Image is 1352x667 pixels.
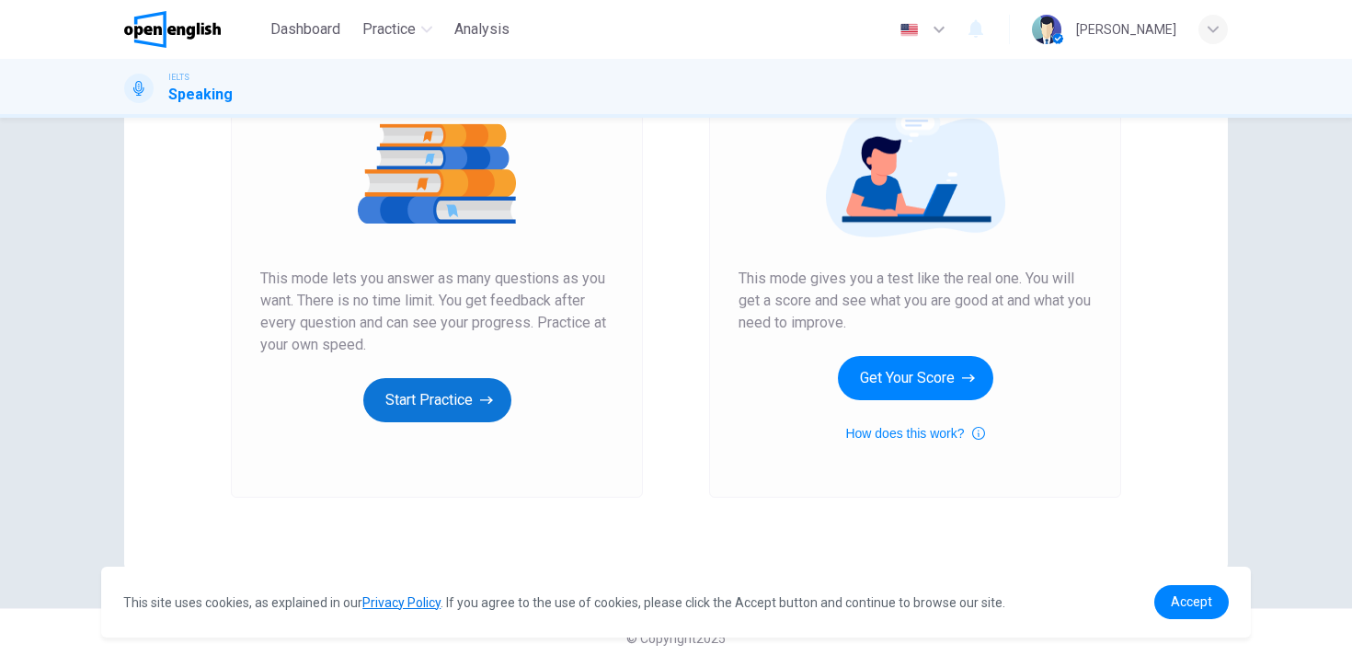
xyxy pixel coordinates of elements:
img: en [898,23,921,37]
button: Practice [355,13,440,46]
span: This mode gives you a test like the real one. You will get a score and see what you are good at a... [739,268,1092,334]
span: © Copyright 2025 [626,631,726,646]
span: Dashboard [270,18,340,40]
h1: Speaking [168,84,233,106]
button: Start Practice [363,378,511,422]
span: Practice [362,18,416,40]
a: Privacy Policy [362,595,441,610]
button: How does this work? [845,422,984,444]
img: Profile picture [1032,15,1061,44]
div: [PERSON_NAME] [1076,18,1176,40]
span: Analysis [454,18,510,40]
button: Dashboard [263,13,348,46]
img: OpenEnglish logo [124,11,221,48]
button: Get Your Score [838,356,993,400]
a: OpenEnglish logo [124,11,263,48]
span: This mode lets you answer as many questions as you want. There is no time limit. You get feedback... [260,268,613,356]
button: Analysis [447,13,517,46]
span: This site uses cookies, as explained in our . If you agree to the use of cookies, please click th... [123,595,1005,610]
span: IELTS [168,71,189,84]
span: Accept [1171,594,1212,609]
div: cookieconsent [101,567,1251,638]
a: dismiss cookie message [1154,585,1229,619]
